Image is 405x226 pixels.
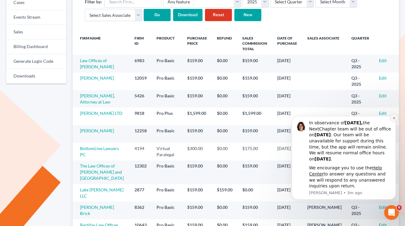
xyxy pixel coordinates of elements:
[346,55,374,72] td: Q3 - 2025
[130,32,152,55] th: Firm ID
[80,163,124,181] a: The Law Offices of [PERSON_NAME] and [GEOGRAPHIC_DATA]
[13,104,50,111] span: Search for help
[379,93,387,98] a: Edit
[205,9,232,21] a: Reset
[89,10,101,22] img: Profile image for Lindsey
[302,202,346,219] td: [PERSON_NAME]
[13,185,27,189] span: Home
[272,160,302,184] td: [DATE]
[182,73,212,90] td: $159.00
[6,25,66,40] a: Sales
[66,10,78,22] img: Profile image for Emma
[152,184,182,202] td: Pro Basic
[130,184,152,202] td: 2877
[9,134,114,145] div: Attorney's Disclosure of Compensation
[6,54,66,69] a: Generate Login Code
[152,107,182,125] td: Pro Plus
[6,69,66,84] a: Downloads
[237,184,272,202] td: $0.00
[237,107,272,125] td: $1,599.00
[272,107,302,125] td: [DATE]
[212,73,237,90] td: $0.00
[182,32,212,55] th: Purchase Price
[6,10,66,25] a: Events Stream
[105,10,116,21] div: Close
[12,13,53,20] img: logo
[130,160,152,184] td: 12302
[237,73,272,90] td: $159.00
[182,184,212,202] td: $159.00
[13,136,103,142] div: Attorney's Disclosure of Compensation
[130,73,152,90] td: 12059
[212,202,237,219] td: $0.00
[379,205,387,210] a: Edit
[80,111,123,116] a: [PERSON_NAME] LTD
[130,107,152,125] td: 9818
[80,205,114,216] a: [PERSON_NAME] Brick
[80,58,114,69] a: Law Offices of [PERSON_NAME]
[77,10,89,22] img: Profile image for James
[237,202,272,219] td: $159.00
[13,118,103,131] div: Statement of Financial Affairs - Payments Made in the Last 90 days
[379,75,387,81] a: Edit
[272,202,302,219] td: [DATE]
[182,143,212,160] td: $300.00
[130,125,152,143] td: 12258
[152,32,182,55] th: Product
[346,90,374,107] td: Q3 - 2025
[182,90,212,107] td: $159.00
[41,170,81,194] button: Messages
[302,32,346,55] th: Sales Associate
[212,55,237,72] td: $0.00
[379,58,387,63] a: Edit
[130,55,152,72] td: 6983
[212,143,237,160] td: $0.00
[272,73,302,90] td: [DATE]
[346,202,374,219] td: Q3 - 2025
[13,84,102,90] div: We typically reply in a few hours
[13,159,103,165] div: Amendments
[346,32,374,55] th: Quarter
[384,205,399,220] iframe: Intercom live chat
[182,125,212,143] td: $159.00
[6,40,66,54] a: Billing Dashboard
[13,77,102,84] div: Send us a message
[272,143,302,160] td: [DATE]
[272,32,302,55] th: Date of Purchase
[130,90,152,107] td: 5426
[152,143,182,160] td: Virtual Paralegal
[13,147,103,154] div: Adding Income
[152,125,182,143] td: Pro Basic
[272,184,302,202] td: [DATE]
[9,116,114,134] div: Statement of Financial Affairs - Payments Made in the Last 90 days
[182,202,212,219] td: $159.00
[152,202,182,219] td: Pro Basic
[130,202,152,219] td: 8362
[51,185,72,189] span: Messages
[212,125,237,143] td: $0.00
[80,128,114,133] a: [PERSON_NAME]
[237,55,272,72] td: $159.00
[152,90,182,107] td: Pro Basic
[97,185,107,189] span: Help
[212,90,237,107] td: $0.00
[282,111,405,203] iframe: Intercom notifications message
[144,9,171,21] input: Go
[80,93,115,104] a: [PERSON_NAME], Attorney at Law
[80,75,114,81] a: [PERSON_NAME]
[152,73,182,90] td: Pro Basic
[152,55,182,72] td: Pro Basic
[212,107,237,125] td: $0.00
[272,125,302,143] td: [DATE]
[237,143,272,160] td: $175.00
